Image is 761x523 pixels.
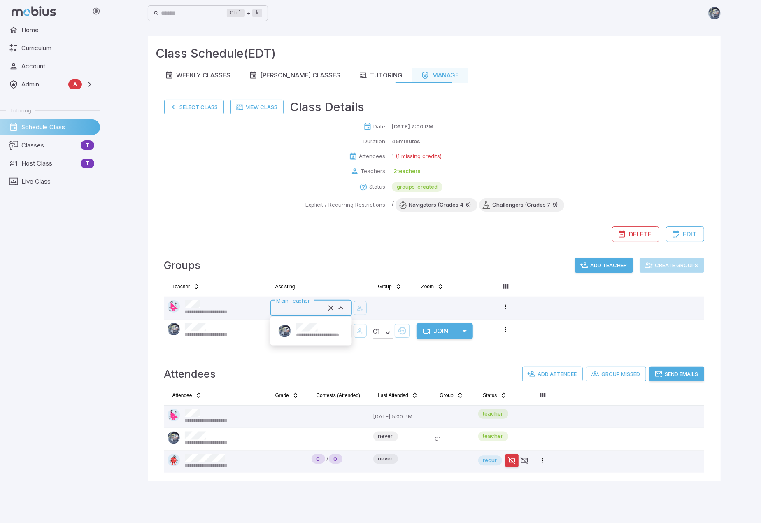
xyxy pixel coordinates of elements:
[359,71,403,80] div: Tutoring
[164,257,201,273] h4: Groups
[168,389,207,402] button: Attendee
[378,283,392,290] span: Group
[708,7,721,19] img: andrew.jpg
[164,366,216,382] h4: Attendees
[312,389,365,402] button: Contests (Attended)
[168,300,180,313] img: right-triangle.svg
[227,9,245,17] kbd: Ctrl
[421,283,434,290] span: Zoom
[373,409,428,425] p: [DATE] 5:00 PM
[373,326,393,339] div: G 1
[329,454,342,464] div: New Student
[335,303,346,313] button: Close
[522,367,583,381] button: Add Attendee
[21,80,65,89] span: Admin
[172,283,190,290] span: Teacher
[168,409,180,421] img: right-triangle.svg
[435,432,472,447] p: G1
[483,392,497,399] span: Status
[249,71,341,80] div: [PERSON_NAME] Classes
[392,138,420,146] p: 45 minutes
[317,392,361,399] span: Contests (Attended)
[165,71,231,80] div: Weekly Classes
[586,367,646,381] button: Group Missed
[612,226,659,242] button: Delete
[270,389,304,402] button: Grade
[312,454,325,464] div: Never Played
[230,100,284,114] a: View Class
[168,432,180,444] img: andrew.jpg
[440,392,454,399] span: Group
[649,367,704,381] button: Send Emails
[361,167,385,175] p: Teachers
[21,141,77,150] span: Classes
[478,456,502,465] span: recur
[21,177,94,186] span: Live Class
[10,107,31,114] span: Tutoring
[373,280,407,293] button: Group
[392,183,442,191] span: groups_created
[402,201,477,209] span: Navigators (Grades 4-6)
[373,455,398,463] span: never
[363,138,385,146] p: Duration
[21,123,94,132] span: Schedule Class
[486,201,564,209] span: Challengers (Grades 7-9)
[270,280,300,293] button: Assisting
[373,389,423,402] button: Last Attended
[252,9,262,17] kbd: k
[369,183,385,191] p: Status
[417,323,456,339] button: Join
[312,455,325,463] span: 0
[396,152,442,161] p: (1 missing credits)
[392,198,564,212] div: /
[305,201,385,209] p: Explicit / Recurring Restrictions
[276,297,310,305] label: Main Teacher
[393,167,421,175] p: 2 teachers
[279,325,291,337] img: andrew.jpg
[575,258,633,273] button: Add Teacher
[68,80,82,89] span: A
[478,389,512,402] button: Status
[312,454,367,464] div: /
[499,280,512,293] button: Column visibility
[81,159,94,168] span: T
[666,226,704,242] button: Edit
[81,141,94,149] span: T
[378,392,408,399] span: Last Attended
[156,44,276,63] h3: Class Schedule (EDT)
[326,303,336,313] button: Clear
[21,159,77,168] span: Host Class
[417,280,449,293] button: Zoom
[275,392,289,399] span: Grade
[392,123,433,131] p: [DATE] 7:00 PM
[275,283,295,290] span: Assisting
[227,8,262,18] div: +
[168,280,205,293] button: Teacher
[21,62,94,71] span: Account
[392,152,394,161] p: 1
[168,323,180,335] img: andrew.jpg
[478,432,508,441] span: teacher
[536,389,549,402] button: Column visibility
[421,71,459,80] div: Manage
[478,410,508,418] span: teacher
[373,123,385,131] p: Date
[164,100,224,114] button: Select Class
[21,26,94,35] span: Home
[290,98,365,116] h3: Class Details
[172,392,192,399] span: Attendee
[21,44,94,53] span: Curriculum
[435,389,468,402] button: Group
[329,455,342,463] span: 0
[373,432,398,441] span: never
[359,152,385,161] p: Attendees
[168,454,180,466] img: circle.svg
